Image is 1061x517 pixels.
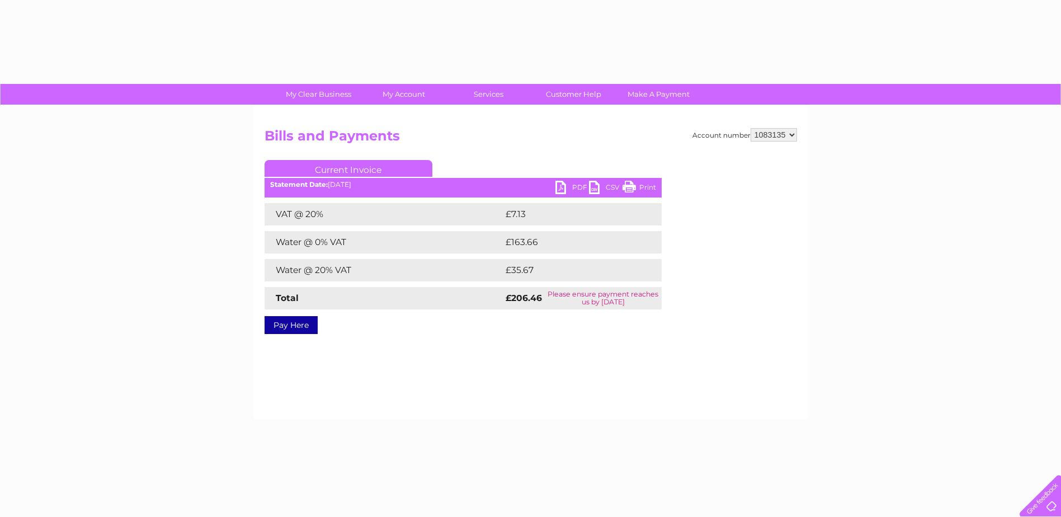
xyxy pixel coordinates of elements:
a: My Clear Business [272,84,365,105]
a: Services [442,84,535,105]
td: VAT @ 20% [265,203,503,225]
td: Water @ 20% VAT [265,259,503,281]
a: Pay Here [265,316,318,334]
strong: Total [276,293,299,303]
b: Statement Date: [270,180,328,189]
div: Account number [692,128,797,142]
td: £163.66 [503,231,642,253]
td: £35.67 [503,259,639,281]
td: Water @ 0% VAT [265,231,503,253]
td: Please ensure payment reaches us by [DATE] [545,287,662,309]
a: Customer Help [527,84,620,105]
a: Print [623,181,656,197]
div: [DATE] [265,181,662,189]
a: PDF [555,181,589,197]
h2: Bills and Payments [265,128,797,149]
a: My Account [357,84,450,105]
a: Current Invoice [265,160,432,177]
a: Make A Payment [612,84,705,105]
td: £7.13 [503,203,633,225]
strong: £206.46 [506,293,542,303]
a: CSV [589,181,623,197]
